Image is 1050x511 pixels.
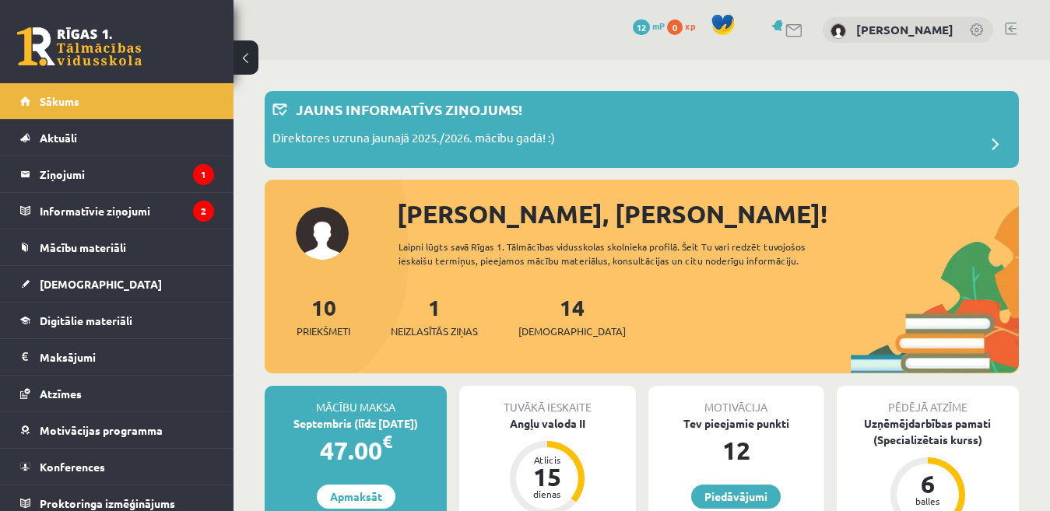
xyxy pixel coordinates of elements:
[837,386,1019,415] div: Pēdējā atzīme
[40,313,132,327] span: Digitālie materiāli
[648,432,824,469] div: 12
[297,324,350,339] span: Priekšmeti
[265,432,447,469] div: 47.00
[40,423,163,437] span: Motivācijas programma
[272,99,1011,160] a: Jauns informatīvs ziņojums! Direktores uzruna jaunajā 2025./2026. mācību gadā! :)
[459,386,635,415] div: Tuvākā ieskaite
[856,22,953,37] a: [PERSON_NAME]
[518,293,626,339] a: 14[DEMOGRAPHIC_DATA]
[40,496,175,510] span: Proktoringa izmēģinājums
[633,19,650,35] span: 12
[633,19,665,32] a: 12 mP
[40,387,82,401] span: Atzīmes
[317,485,395,509] a: Apmaksāt
[40,131,77,145] span: Aktuāli
[691,485,781,509] a: Piedāvājumi
[40,240,126,254] span: Mācību materiāli
[20,303,214,338] a: Digitālie materiāli
[667,19,683,35] span: 0
[20,376,214,411] a: Atzīmes
[524,455,571,464] div: Atlicis
[265,386,447,415] div: Mācību maksa
[391,324,478,339] span: Neizlasītās ziņas
[17,27,142,66] a: Rīgas 1. Tālmācības vidusskola
[40,277,162,291] span: [DEMOGRAPHIC_DATA]
[20,449,214,485] a: Konferences
[265,415,447,432] div: Septembris (līdz [DATE])
[524,464,571,489] div: 15
[524,489,571,499] div: dienas
[652,19,665,32] span: mP
[20,412,214,448] a: Motivācijas programma
[296,99,522,120] p: Jauns informatīvs ziņojums!
[837,415,1019,448] div: Uzņēmējdarbības pamati (Specializētais kurss)
[272,129,555,151] p: Direktores uzruna jaunajā 2025./2026. mācību gadā! :)
[904,471,951,496] div: 6
[20,266,214,302] a: [DEMOGRAPHIC_DATA]
[20,156,214,192] a: Ziņojumi1
[685,19,695,32] span: xp
[20,83,214,119] a: Sākums
[193,164,214,185] i: 1
[20,120,214,156] a: Aktuāli
[193,201,214,222] i: 2
[40,193,214,229] legend: Informatīvie ziņojumi
[459,415,635,432] div: Angļu valoda II
[831,23,846,39] img: Edgars Kleinbergs
[20,229,214,265] a: Mācību materiāli
[904,496,951,506] div: balles
[40,339,214,375] legend: Maksājumi
[397,195,1019,233] div: [PERSON_NAME], [PERSON_NAME]!
[40,460,105,474] span: Konferences
[648,415,824,432] div: Tev pieejamie punkti
[297,293,350,339] a: 10Priekšmeti
[382,430,392,453] span: €
[40,94,79,108] span: Sākums
[20,339,214,375] a: Maksājumi
[40,156,214,192] legend: Ziņojumi
[648,386,824,415] div: Motivācija
[20,193,214,229] a: Informatīvie ziņojumi2
[391,293,478,339] a: 1Neizlasītās ziņas
[518,324,626,339] span: [DEMOGRAPHIC_DATA]
[667,19,703,32] a: 0 xp
[399,240,851,268] div: Laipni lūgts savā Rīgas 1. Tālmācības vidusskolas skolnieka profilā. Šeit Tu vari redzēt tuvojošo...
